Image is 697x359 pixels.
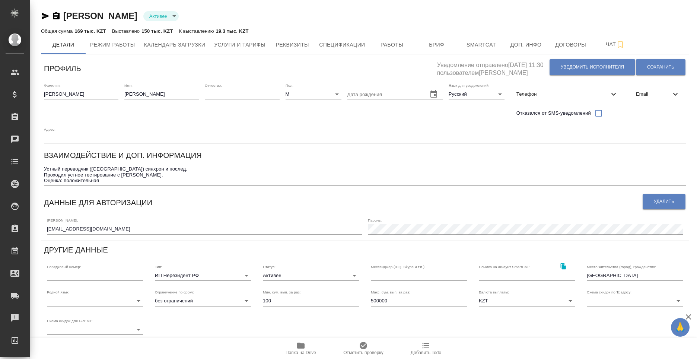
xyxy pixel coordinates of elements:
span: Smartcat [464,40,499,50]
span: Договоры [553,40,589,50]
div: М [286,89,341,99]
button: Отметить проверку [332,338,395,359]
button: 🙏 [671,318,690,337]
textarea: Устный переводчик ([GEOGRAPHIC_DATA]) синхрон и послед. Проходил устное тестирование с [PERSON_NA... [44,166,686,183]
label: Мессенджер (ICQ, Skype и т.п.): [371,265,426,269]
span: Бриф [419,40,455,50]
label: Фамилия: [44,83,61,87]
span: Отметить проверку [343,350,383,355]
span: Календарь загрузки [144,40,206,50]
span: Услуги и тарифы [214,40,265,50]
div: Email [630,86,686,102]
label: Отчество: [205,83,222,87]
label: Пароль: [368,219,382,222]
h6: Взаимодействие и доп. информация [44,149,202,161]
label: Язык для уведомлений: [449,83,490,87]
button: Папка на Drive [270,338,332,359]
p: 19.3 тыс. KZT [216,28,249,34]
button: Добавить Todo [395,338,457,359]
label: Родной язык: [47,290,70,294]
p: Выставлено [112,28,142,34]
label: Ограничение по сроку: [155,290,194,294]
label: Мин. сум. вып. за раз: [263,290,301,294]
label: Валюта выплаты: [479,290,509,294]
button: Активен [147,13,170,19]
a: [PERSON_NAME] [63,11,137,21]
h5: Уведомление отправлено [DATE] 11:30 пользователем [PERSON_NAME] [437,57,549,77]
button: Скопировать ссылку [52,12,61,20]
span: Сохранить [647,64,674,70]
p: Общая сумма [41,28,74,34]
label: Ссылка на аккаунт SmartCAT: [479,265,530,269]
span: Отказался от SMS-уведомлений [516,109,591,117]
h6: Данные для авторизации [44,197,152,209]
label: Адрес: [44,127,55,131]
span: Чат [598,40,633,49]
div: KZT [479,296,575,306]
label: Схема скидок по Традосу: [587,290,631,294]
p: 150 тыс. KZT [141,28,173,34]
button: Скопировать ссылку для ЯМессенджера [41,12,50,20]
label: Место жительства (город), гражданство: [587,265,656,269]
button: Скопировать ссылку [556,259,571,274]
button: Удалить [643,194,685,209]
button: Уведомить исполнителя [550,59,635,75]
button: Сохранить [636,59,685,75]
span: Email [636,90,671,98]
div: ИП Нерезидент РФ [155,270,251,281]
p: 169 тыс. KZT [74,28,106,34]
label: Схема скидок для GPEMT: [47,319,93,323]
span: Режим работы [90,40,135,50]
div: Русский [449,89,505,99]
h6: Другие данные [44,244,108,256]
label: Тип: [155,265,162,269]
span: Спецификации [319,40,365,50]
span: Удалить [654,198,674,205]
span: Добавить Todo [411,350,441,355]
svg: Подписаться [616,40,625,49]
label: Имя: [124,83,133,87]
div: без ограничений [155,296,251,306]
span: Детали [45,40,81,50]
span: Работы [374,40,410,50]
span: 🙏 [674,320,687,335]
label: [PERSON_NAME]: [47,219,78,222]
span: Уведомить исполнителя [561,64,624,70]
div: Активен [263,270,359,281]
span: Доп. инфо [508,40,544,50]
div: Активен [143,11,179,21]
label: Порядковый номер: [47,265,81,269]
h6: Профиль [44,63,81,74]
p: К выставлению [179,28,216,34]
label: Статус: [263,265,276,269]
div: Телефон [510,86,624,102]
label: Макс. сум. вып. за раз: [371,290,410,294]
label: Пол: [286,83,293,87]
span: Реквизиты [274,40,310,50]
span: Папка на Drive [286,350,316,355]
span: Телефон [516,90,609,98]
